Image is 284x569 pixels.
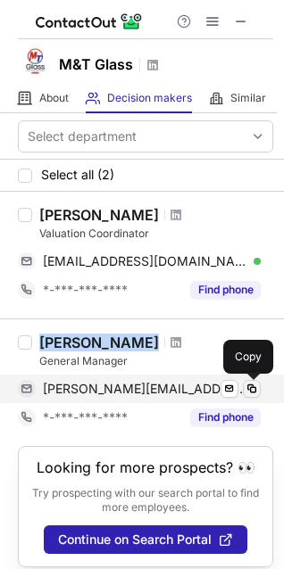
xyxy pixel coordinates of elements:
[190,281,261,299] button: Reveal Button
[41,168,114,182] span: Select all (2)
[18,44,54,79] img: ea96cb251463bb412a8dd7ffafb41802
[28,128,137,145] div: Select department
[190,408,261,426] button: Reveal Button
[39,206,159,224] div: [PERSON_NAME]
[37,459,255,475] header: Looking for more prospects? 👀
[39,226,273,242] div: Valuation Coordinator
[43,253,247,269] span: [EMAIL_ADDRESS][DOMAIN_NAME]
[107,91,192,105] span: Decision makers
[230,91,266,105] span: Similar
[39,353,273,369] div: General Manager
[43,381,247,397] span: [PERSON_NAME][EMAIL_ADDRESS][DOMAIN_NAME]
[31,486,260,515] p: Try prospecting with our search portal to find more employees.
[39,334,159,351] div: [PERSON_NAME]
[39,91,69,105] span: About
[44,525,247,554] button: Continue on Search Portal
[58,532,212,547] span: Continue on Search Portal
[36,11,143,32] img: ContactOut v5.3.10
[59,54,133,75] h1: M&T Glass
